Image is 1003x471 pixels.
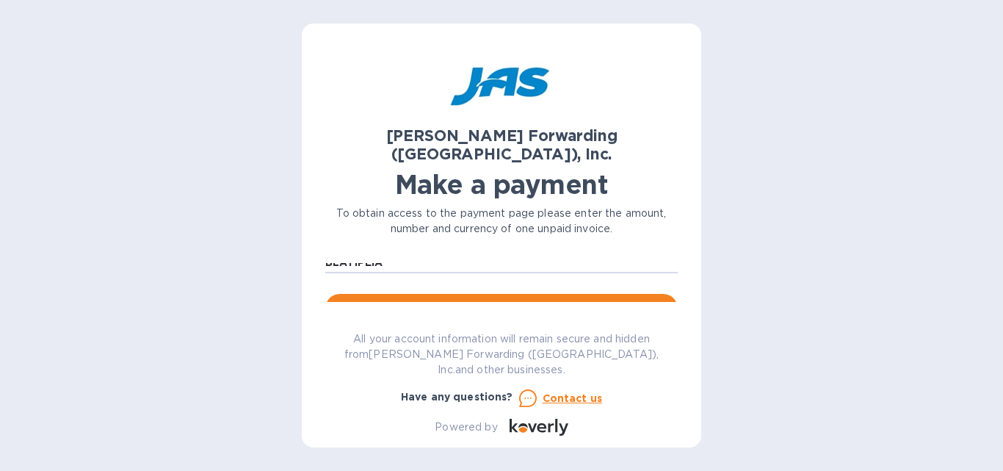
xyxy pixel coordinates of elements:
[325,206,678,237] p: To obtain access to the payment page please enter the amount, number and currency of one unpaid i...
[325,294,678,323] button: Go to payment page
[401,391,513,403] b: Have any questions?
[325,169,678,200] h1: Make a payment
[543,392,603,404] u: Contact us
[337,300,666,317] span: Go to payment page
[435,420,497,435] p: Powered by
[386,126,618,163] b: [PERSON_NAME] Forwarding ([GEOGRAPHIC_DATA]), Inc.
[325,331,678,378] p: All your account information will remain secure and hidden from [PERSON_NAME] Forwarding ([GEOGRA...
